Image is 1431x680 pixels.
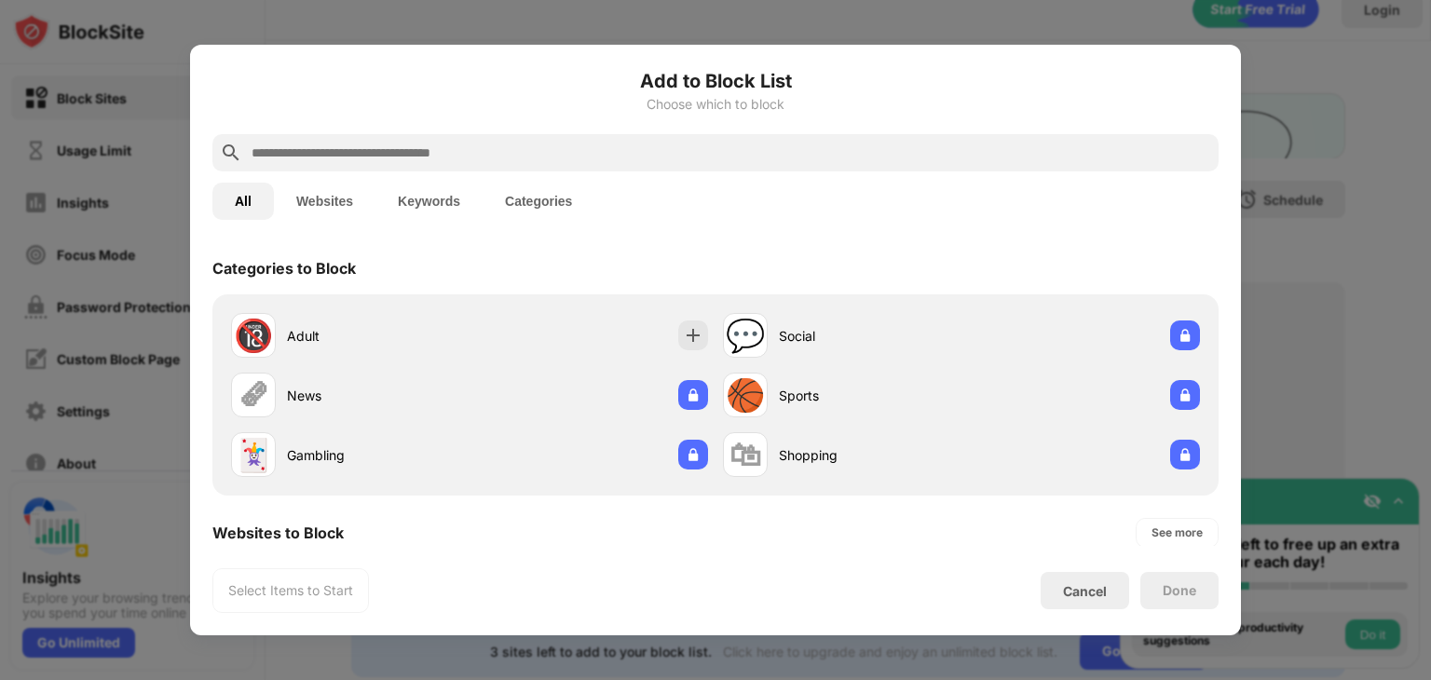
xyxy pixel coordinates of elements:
[234,436,273,474] div: 🃏
[1163,583,1196,598] div: Done
[274,183,375,220] button: Websites
[212,524,344,542] div: Websites to Block
[779,326,961,346] div: Social
[729,436,761,474] div: 🛍
[375,183,483,220] button: Keywords
[726,376,765,415] div: 🏀
[212,183,274,220] button: All
[779,386,961,405] div: Sports
[212,259,356,278] div: Categories to Block
[212,97,1219,112] div: Choose which to block
[238,376,269,415] div: 🗞
[1152,524,1203,542] div: See more
[234,317,273,355] div: 🔞
[287,326,470,346] div: Adult
[228,581,353,600] div: Select Items to Start
[220,142,242,164] img: search.svg
[1063,583,1107,599] div: Cancel
[287,445,470,465] div: Gambling
[779,445,961,465] div: Shopping
[726,317,765,355] div: 💬
[483,183,594,220] button: Categories
[287,386,470,405] div: News
[212,67,1219,95] h6: Add to Block List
